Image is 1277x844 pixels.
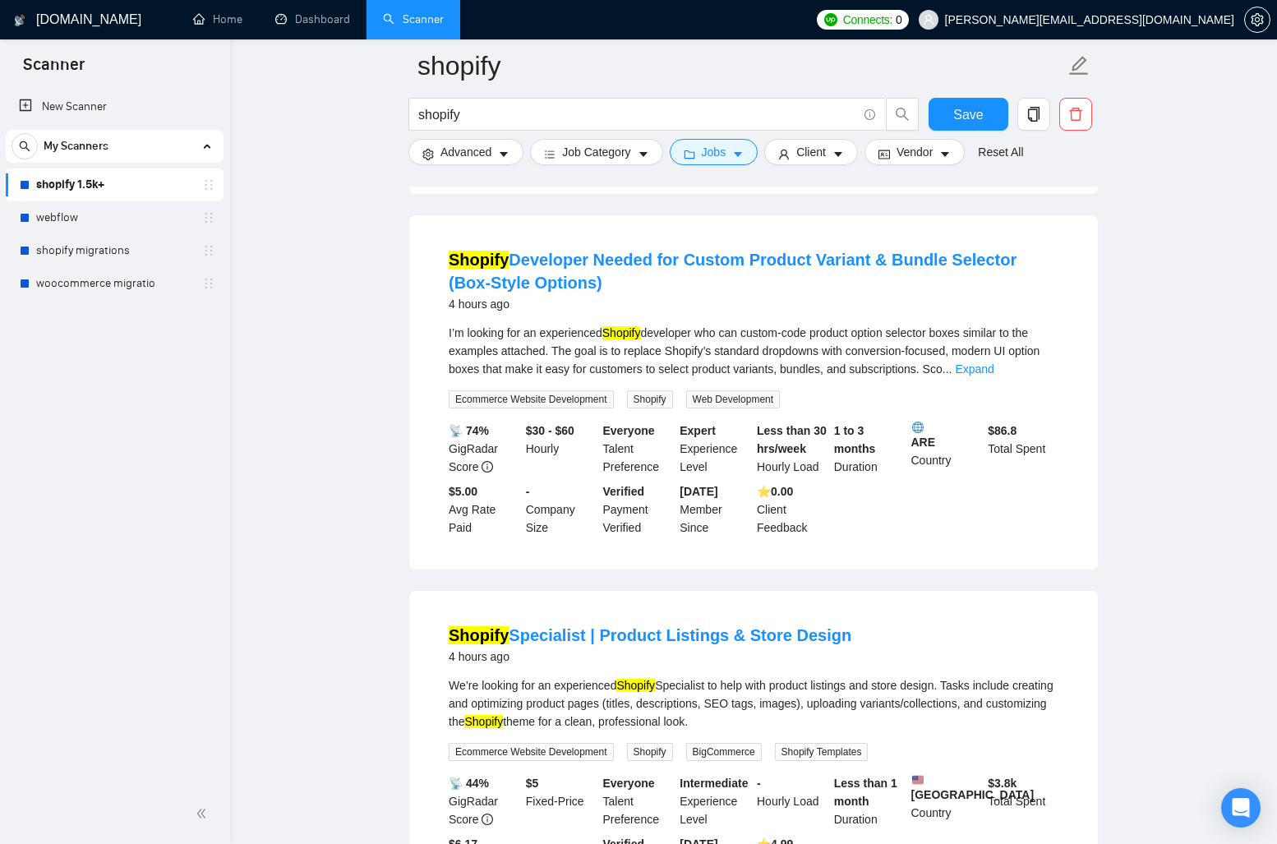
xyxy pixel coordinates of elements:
[1060,107,1091,122] span: delete
[676,422,754,476] div: Experience Level
[955,362,993,376] a: Expand
[831,774,908,828] div: Duration
[939,148,951,160] span: caret-down
[1245,13,1270,26] span: setting
[36,201,192,234] a: webflow
[36,267,192,300] a: woocommerce migratio
[12,141,37,152] span: search
[686,743,762,761] span: BigCommerce
[757,485,793,498] b: ⭐️ 0.00
[600,482,677,537] div: Payment Verified
[523,422,600,476] div: Hourly
[482,461,493,473] span: info-circle
[449,647,851,666] div: 4 hours ago
[603,424,655,437] b: Everyone
[449,743,614,761] span: Ecommerce Website Development
[680,777,748,790] b: Intermediate
[445,422,523,476] div: GigRadar Score
[680,424,716,437] b: Expert
[275,12,350,26] a: dashboardDashboard
[984,422,1062,476] div: Total Spent
[988,424,1017,437] b: $ 86.8
[526,424,574,437] b: $30 - $60
[36,234,192,267] a: shopify migrations
[482,814,493,825] span: info-circle
[1221,788,1261,828] div: Open Intercom Messenger
[449,485,477,498] b: $5.00
[526,777,539,790] b: $ 5
[196,805,212,822] span: double-left
[638,148,649,160] span: caret-down
[603,485,645,498] b: Verified
[523,774,600,828] div: Fixed-Price
[12,133,38,159] button: search
[796,143,826,161] span: Client
[1244,7,1270,33] button: setting
[978,143,1023,161] a: Reset All
[908,422,985,476] div: Country
[943,362,952,376] span: ...
[202,277,215,290] span: holder
[14,7,25,34] img: logo
[6,90,224,123] li: New Scanner
[1068,55,1090,76] span: edit
[886,98,919,131] button: search
[676,482,754,537] div: Member Since
[923,14,934,25] span: user
[1017,98,1050,131] button: copy
[778,148,790,160] span: user
[202,178,215,191] span: holder
[684,148,695,160] span: folder
[754,482,831,537] div: Client Feedback
[562,143,630,161] span: Job Category
[757,424,827,455] b: Less than 30 hrs/week
[831,422,908,476] div: Duration
[757,777,761,790] b: -
[383,12,444,26] a: searchScanner
[6,130,224,300] li: My Scanners
[988,777,1017,790] b: $ 3.8k
[984,774,1062,828] div: Total Spent
[864,109,875,120] span: info-circle
[193,12,242,26] a: homeHome
[732,148,744,160] span: caret-down
[44,130,108,163] span: My Scanners
[897,143,933,161] span: Vendor
[670,139,758,165] button: folderJobscaret-down
[449,626,851,644] a: ShopifySpecialist | Product Listings & Store Design
[418,104,857,125] input: Search Freelance Jobs...
[526,485,530,498] b: -
[544,148,556,160] span: bars
[832,148,844,160] span: caret-down
[449,676,1058,731] div: We’re looking for an experienced Specialist to help with product listings and store design. Tasks...
[449,294,1058,314] div: 4 hours ago
[834,424,876,455] b: 1 to 3 months
[887,107,918,122] span: search
[676,774,754,828] div: Experience Level
[864,139,965,165] button: idcardVendorcaret-down
[440,143,491,161] span: Advanced
[627,743,673,761] span: Shopify
[498,148,509,160] span: caret-down
[824,13,837,26] img: upwork-logo.png
[603,777,655,790] b: Everyone
[408,139,523,165] button: settingAdvancedcaret-down
[911,422,982,449] b: ARE
[953,104,983,125] span: Save
[449,251,1017,292] a: ShopifyDeveloper Needed for Custom Product Variant & Bundle Selector (Box-Style Options)
[754,774,831,828] div: Hourly Load
[445,774,523,828] div: GigRadar Score
[600,422,677,476] div: Talent Preference
[680,485,717,498] b: [DATE]
[1018,107,1049,122] span: copy
[202,211,215,224] span: holder
[775,743,869,761] span: Shopify Templates
[908,774,985,828] div: Country
[449,324,1058,378] div: I’m looking for an experienced developer who can custom-code product option selector boxes simila...
[202,244,215,257] span: holder
[417,45,1065,86] input: Scanner name...
[702,143,726,161] span: Jobs
[449,626,509,644] mark: Shopify
[19,90,210,123] a: New Scanner
[834,777,897,808] b: Less than 1 month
